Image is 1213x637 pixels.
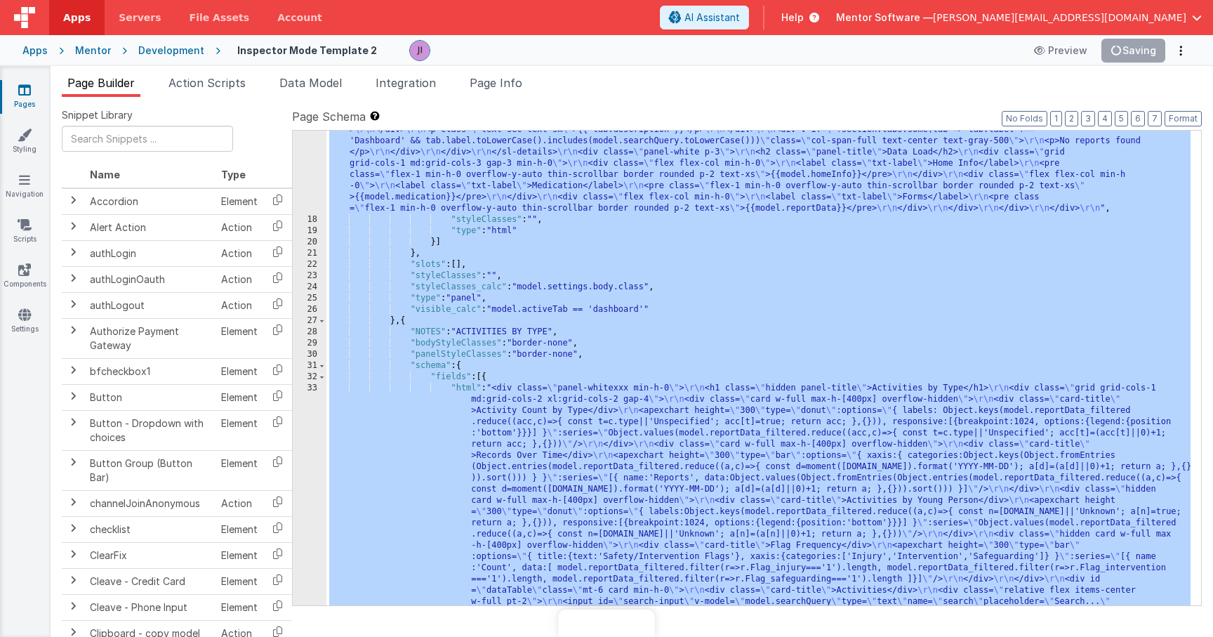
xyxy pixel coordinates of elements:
div: 30 [293,349,326,360]
span: [PERSON_NAME][EMAIL_ADDRESS][DOMAIN_NAME] [933,11,1186,25]
span: Apps [63,11,91,25]
div: 27 [293,315,326,327]
td: Element [216,542,263,568]
td: bfcheckbox1 [84,358,216,384]
td: Action [216,292,263,318]
td: Element [216,516,263,542]
td: Button Group (Button Bar) [84,450,216,490]
td: channelJoinAnonymous [84,490,216,516]
span: Name [90,169,120,180]
button: 6 [1131,111,1145,126]
button: 5 [1115,111,1128,126]
td: Element [216,410,263,450]
td: Action [216,214,263,240]
div: 28 [293,327,326,338]
button: 4 [1098,111,1112,126]
td: authLoginOauth [84,266,216,292]
td: Button [84,384,216,410]
div: 21 [293,248,326,259]
img: 6c3d48e323fef8557f0b76cc516e01c7 [410,41,430,60]
button: AI Assistant [660,6,749,29]
span: Integration [376,76,436,90]
td: Element [216,318,263,358]
td: Button - Dropdown with choices [84,410,216,450]
td: Action [216,240,263,266]
div: 24 [293,282,326,293]
div: Development [138,44,204,58]
td: Element [216,384,263,410]
div: Apps [22,44,48,58]
button: Format [1165,111,1202,126]
button: 1 [1050,111,1062,126]
div: 29 [293,338,326,349]
span: Page Schema [292,108,366,125]
span: Help [781,11,804,25]
td: ClearFix [84,542,216,568]
span: Servers [119,11,161,25]
span: Type [221,169,246,180]
span: AI Assistant [684,11,740,25]
button: 7 [1148,111,1162,126]
div: 19 [293,225,326,237]
td: Action [216,490,263,516]
span: Snippet Library [62,108,133,122]
button: 2 [1065,111,1078,126]
span: Page Builder [67,76,135,90]
td: Action [216,266,263,292]
button: Mentor Software — [PERSON_NAME][EMAIL_ADDRESS][DOMAIN_NAME] [836,11,1202,25]
td: Element [216,188,263,215]
td: Element [216,594,263,620]
span: Mentor Software — [836,11,933,25]
td: Alert Action [84,214,216,240]
div: 31 [293,360,326,372]
div: 26 [293,304,326,315]
button: Preview [1026,39,1096,62]
div: 18 [293,214,326,225]
div: 32 [293,372,326,383]
td: Authorize Payment Gateway [84,318,216,358]
span: File Assets [190,11,250,25]
td: Element [216,568,263,594]
div: 23 [293,270,326,282]
td: Cleave - Phone Input [84,594,216,620]
td: Cleave - Credit Card [84,568,216,594]
h4: Inspector Mode Template 2 [237,45,377,55]
span: Data Model [279,76,342,90]
div: 25 [293,293,326,304]
input: Search Snippets ... [62,126,233,152]
td: Element [216,450,263,490]
span: Page Info [470,76,522,90]
span: Action Scripts [168,76,246,90]
div: Mentor [75,44,111,58]
button: Saving [1101,39,1166,63]
td: checklist [84,516,216,542]
td: authLogout [84,292,216,318]
div: 20 [293,237,326,248]
div: 22 [293,259,326,270]
td: Element [216,358,263,384]
td: Accordion [84,188,216,215]
button: 3 [1081,111,1095,126]
td: authLogin [84,240,216,266]
button: No Folds [1002,111,1047,126]
button: Options [1171,41,1191,60]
